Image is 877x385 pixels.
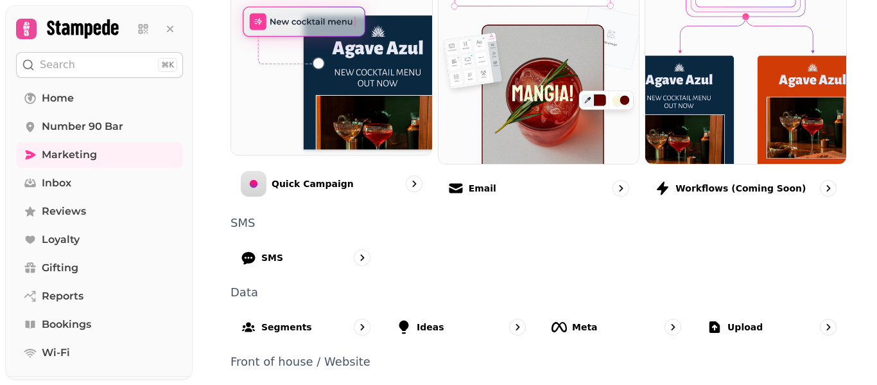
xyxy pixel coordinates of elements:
a: Home [16,85,183,111]
span: Wi-Fi [42,345,70,361]
a: Loyalty [16,227,183,253]
p: Ideas [417,321,444,334]
span: Reports [42,289,83,304]
p: SMS [261,251,283,264]
span: Number 90 Bar [42,119,123,134]
span: Gifting [42,260,78,276]
a: Reviews [16,199,183,224]
a: Inbox [16,170,183,196]
a: Meta [541,309,691,346]
p: Upload [727,321,763,334]
p: SMS [230,217,847,229]
a: SMS [230,239,381,276]
p: Quick Campaign [272,177,354,190]
p: Front of house / Website [230,356,847,368]
div: ⌘K [158,58,177,72]
span: Reviews [42,204,86,219]
svg: go to [614,182,627,195]
p: Segments [261,321,312,334]
p: Meta [572,321,598,334]
a: Number 90 Bar [16,114,183,139]
a: Reports [16,283,183,309]
a: Segments [230,309,381,346]
svg: go to [356,251,369,264]
p: Workflows (coming soon) [675,182,806,195]
svg: go to [511,321,524,334]
span: Bookings [42,317,91,332]
svg: go to [822,182,835,195]
a: Wi-Fi [16,340,183,366]
a: Bookings [16,312,183,337]
a: Ideas [386,309,536,346]
button: Search⌘K [16,52,183,78]
p: Email [469,182,496,195]
span: Inbox [42,175,71,191]
span: Marketing [42,147,97,163]
svg: go to [356,321,369,334]
p: Search [40,57,75,73]
p: Data [230,287,847,298]
a: Gifting [16,255,183,281]
svg: go to [408,177,421,190]
svg: go to [666,321,679,334]
a: Marketing [16,142,183,168]
a: Upload [697,309,847,346]
span: Home [42,91,74,106]
span: Loyalty [42,232,80,247]
svg: go to [822,321,835,334]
